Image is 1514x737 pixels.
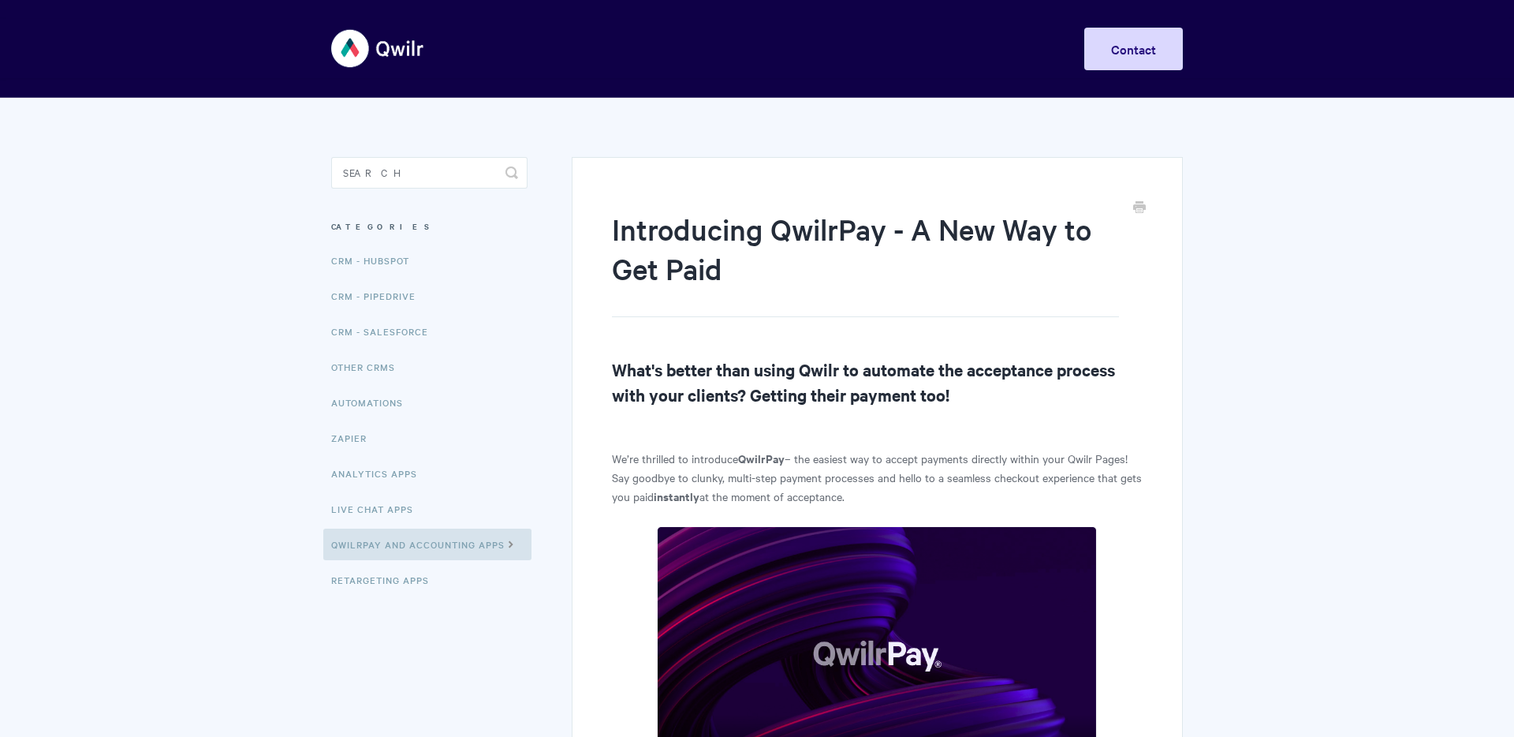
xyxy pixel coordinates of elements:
[612,209,1119,317] h1: Introducing QwilrPay - A New Way to Get Paid
[331,564,441,596] a: Retargeting Apps
[323,529,531,560] a: QwilrPay and Accounting Apps
[612,449,1143,506] p: We’re thrilled to introduce – the easiest way to accept payments directly within your Qwilr Pages...
[654,488,699,504] strong: instantly
[331,458,429,489] a: Analytics Apps
[331,387,415,418] a: Automations
[331,280,427,312] a: CRM - Pipedrive
[331,212,528,241] h3: Categories
[331,422,378,454] a: Zapier
[331,157,528,189] input: Search
[1133,200,1146,217] a: Print this Article
[331,351,407,383] a: Other CRMs
[331,19,425,78] img: Qwilr Help Center
[738,450,785,466] strong: QwilrPay
[331,245,421,276] a: CRM - HubSpot
[331,316,440,347] a: CRM - Salesforce
[612,357,1143,407] h2: What's better than using Qwilr to automate the acceptance process with your clients? Getting thei...
[1084,28,1183,70] a: Contact
[331,493,425,525] a: Live Chat Apps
